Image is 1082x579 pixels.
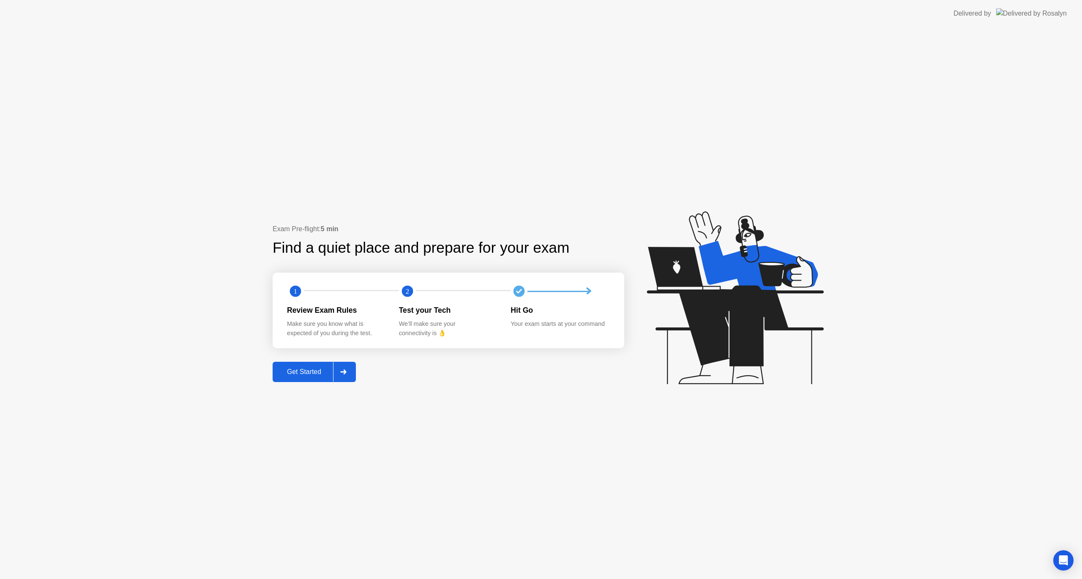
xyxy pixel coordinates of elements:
[954,8,991,19] div: Delivered by
[294,287,297,295] text: 1
[273,362,356,382] button: Get Started
[287,305,385,316] div: Review Exam Rules
[273,237,571,259] div: Find a quiet place and prepare for your exam
[511,320,609,329] div: Your exam starts at your command
[399,320,497,338] div: We’ll make sure your connectivity is 👌
[1053,550,1074,571] div: Open Intercom Messenger
[406,287,409,295] text: 2
[399,305,497,316] div: Test your Tech
[273,224,624,234] div: Exam Pre-flight:
[275,368,333,376] div: Get Started
[511,305,609,316] div: Hit Go
[996,8,1067,18] img: Delivered by Rosalyn
[321,225,339,232] b: 5 min
[287,320,385,338] div: Make sure you know what is expected of you during the test.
